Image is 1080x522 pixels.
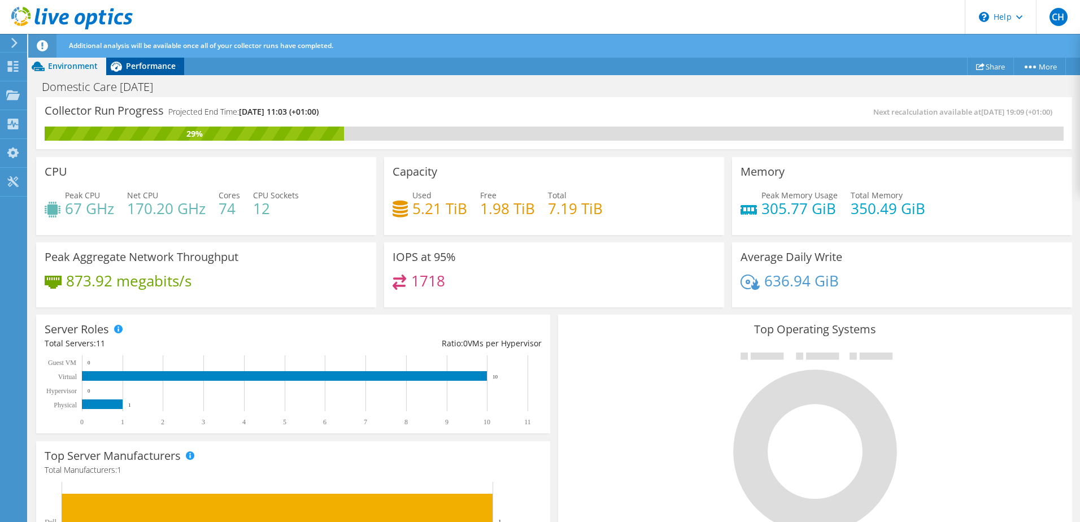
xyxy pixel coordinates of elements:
h1: Domestic Care [DATE] [37,81,171,93]
text: Guest VM [48,359,76,367]
text: 5 [283,418,286,426]
h4: 1718 [411,275,445,287]
text: 10 [493,374,498,380]
span: Used [412,190,432,201]
span: 11 [96,338,105,349]
h4: 12 [253,202,299,215]
h4: 1.98 TiB [480,202,535,215]
span: [DATE] 11:03 (+01:00) [239,106,319,117]
span: Peak CPU [65,190,100,201]
a: More [1013,58,1066,75]
h4: Total Manufacturers: [45,464,542,476]
text: 6 [323,418,326,426]
span: Net CPU [127,190,158,201]
text: 1 [121,418,124,426]
h4: 636.94 GiB [764,275,839,287]
h4: 170.20 GHz [127,202,206,215]
h3: Peak Aggregate Network Throughput [45,251,238,263]
text: Physical [54,401,77,409]
span: CPU Sockets [253,190,299,201]
h3: Server Roles [45,323,109,336]
text: 8 [404,418,408,426]
span: Total [548,190,567,201]
h4: 7.19 TiB [548,202,603,215]
span: 1 [117,464,121,475]
text: 1 [128,402,131,408]
text: 9 [445,418,448,426]
span: Total Memory [851,190,903,201]
span: [DATE] 19:09 (+01:00) [981,107,1052,117]
div: Ratio: VMs per Hypervisor [293,337,542,350]
span: Free [480,190,497,201]
h4: 74 [219,202,240,215]
span: CH [1049,8,1068,26]
span: Environment [48,60,98,71]
text: 0 [88,388,90,394]
h3: Top Operating Systems [567,323,1064,336]
text: Virtual [58,373,77,381]
h3: IOPS at 95% [393,251,456,263]
span: Additional analysis will be available once all of your collector runs have completed. [69,41,333,50]
h3: Memory [741,166,785,178]
h4: 305.77 GiB [761,202,838,215]
h3: CPU [45,166,67,178]
svg: \n [979,12,989,22]
text: Hypervisor [46,387,77,395]
text: 4 [242,418,246,426]
a: Share [967,58,1014,75]
h4: 67 GHz [65,202,114,215]
text: 10 [484,418,490,426]
span: Peak Memory Usage [761,190,838,201]
span: 0 [463,338,468,349]
text: 7 [364,418,367,426]
span: Performance [126,60,176,71]
text: 0 [80,418,84,426]
h3: Top Server Manufacturers [45,450,181,462]
text: 3 [202,418,205,426]
div: 29% [45,128,344,140]
span: Cores [219,190,240,201]
h3: Capacity [393,166,437,178]
text: 0 [88,360,90,366]
h4: 350.49 GiB [851,202,925,215]
text: 2 [161,418,164,426]
h4: 5.21 TiB [412,202,467,215]
h3: Average Daily Write [741,251,842,263]
span: Next recalculation available at [873,107,1058,117]
text: 11 [524,418,531,426]
h4: 873.92 megabits/s [66,275,191,287]
h4: Projected End Time: [168,106,319,118]
div: Total Servers: [45,337,293,350]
